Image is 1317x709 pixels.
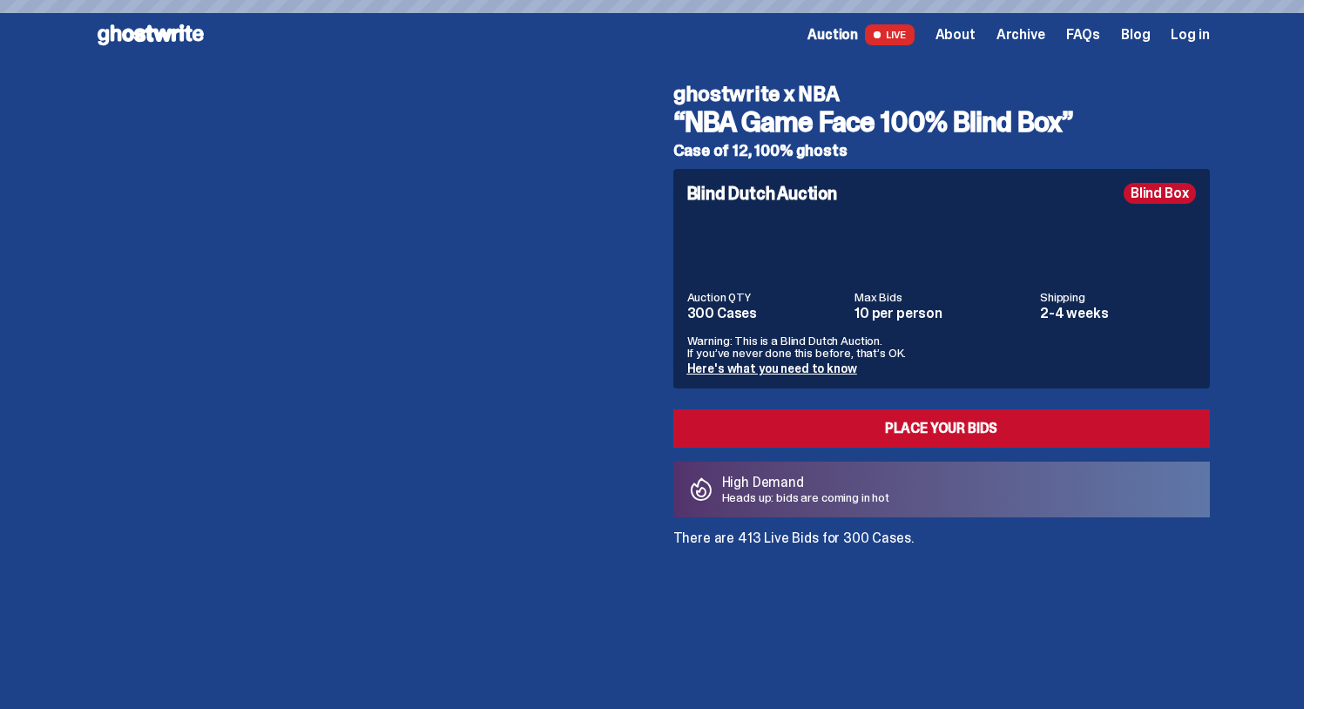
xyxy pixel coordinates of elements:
dd: 300 Cases [687,307,845,321]
p: Warning: This is a Blind Dutch Auction. If you’ve never done this before, that’s OK. [687,334,1196,359]
a: Log in [1171,28,1209,42]
dt: Max Bids [854,291,1030,303]
a: Here's what you need to know [687,361,857,376]
h4: Blind Dutch Auction [687,185,837,202]
dt: Auction QTY [687,291,845,303]
dd: 2-4 weeks [1040,307,1196,321]
p: Heads up: bids are coming in hot [722,491,890,503]
a: Archive [996,28,1045,42]
a: About [935,28,976,42]
div: Blind Box [1124,183,1196,204]
p: High Demand [722,476,890,490]
h3: “NBA Game Face 100% Blind Box” [673,108,1210,136]
a: FAQs [1066,28,1100,42]
h4: ghostwrite x NBA [673,84,1210,105]
a: Blog [1121,28,1150,42]
span: Auction [807,28,858,42]
span: LIVE [865,24,915,45]
dd: 10 per person [854,307,1030,321]
p: There are 413 Live Bids for 300 Cases. [673,531,1210,545]
a: Place your Bids [673,409,1210,448]
dt: Shipping [1040,291,1196,303]
a: Auction LIVE [807,24,914,45]
h5: Case of 12, 100% ghosts [673,143,1210,159]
